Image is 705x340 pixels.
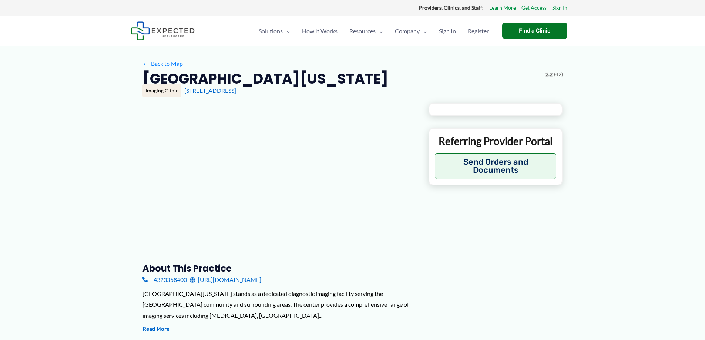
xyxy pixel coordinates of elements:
span: ← [142,60,150,67]
span: Menu Toggle [283,18,290,44]
nav: Primary Site Navigation [253,18,495,44]
span: Menu Toggle [376,18,383,44]
h2: [GEOGRAPHIC_DATA][US_STATE] [142,70,388,88]
span: Sign In [439,18,456,44]
a: [STREET_ADDRESS] [184,87,236,94]
a: 4323358400 [142,274,187,285]
a: Get Access [521,3,547,13]
a: [URL][DOMAIN_NAME] [190,274,261,285]
div: Imaging Clinic [142,84,181,97]
button: Send Orders and Documents [435,153,557,179]
a: Learn More [489,3,516,13]
a: CompanyMenu Toggle [389,18,433,44]
a: ←Back to Map [142,58,183,69]
p: Referring Provider Portal [435,134,557,148]
strong: Providers, Clinics, and Staff: [419,4,484,11]
span: (42) [554,70,563,79]
span: 2.2 [545,70,553,79]
span: Company [395,18,420,44]
a: Sign In [552,3,567,13]
span: Menu Toggle [420,18,427,44]
h3: About this practice [142,263,417,274]
button: Read More [142,325,169,334]
a: Sign In [433,18,462,44]
a: ResourcesMenu Toggle [343,18,389,44]
span: Solutions [259,18,283,44]
a: Find a Clinic [502,23,567,39]
span: Register [468,18,489,44]
a: Register [462,18,495,44]
a: How It Works [296,18,343,44]
span: How It Works [302,18,338,44]
div: [GEOGRAPHIC_DATA][US_STATE] stands as a dedicated diagnostic imaging facility serving the [GEOGRA... [142,288,417,321]
span: Resources [349,18,376,44]
img: Expected Healthcare Logo - side, dark font, small [131,21,195,40]
a: SolutionsMenu Toggle [253,18,296,44]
